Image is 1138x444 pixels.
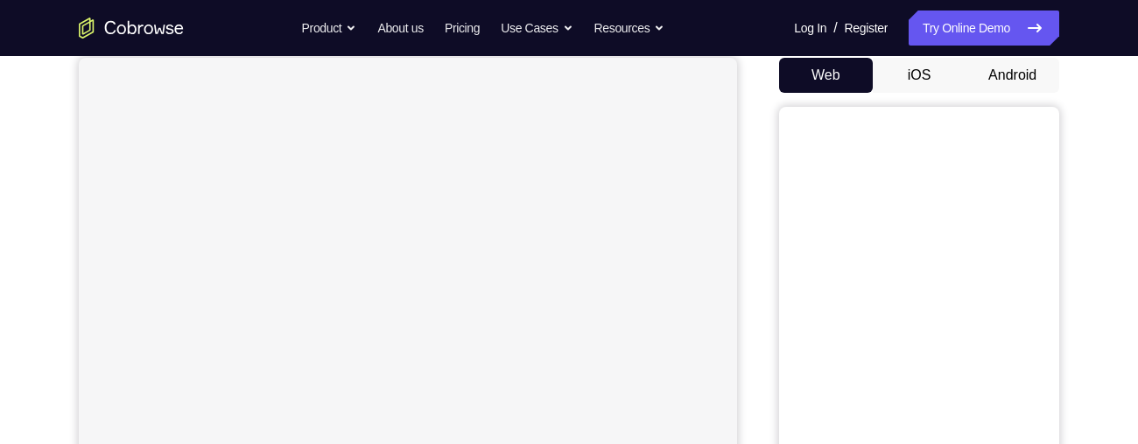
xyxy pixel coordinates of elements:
button: iOS [873,58,966,93]
button: Resources [594,11,665,46]
button: Web [779,58,873,93]
a: Pricing [445,11,480,46]
a: Go to the home page [79,18,184,39]
button: Product [302,11,357,46]
span: / [833,18,837,39]
a: Try Online Demo [909,11,1059,46]
a: Log In [794,11,826,46]
button: Use Cases [501,11,573,46]
button: Android [966,58,1059,93]
a: About us [377,11,423,46]
a: Register [845,11,888,46]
